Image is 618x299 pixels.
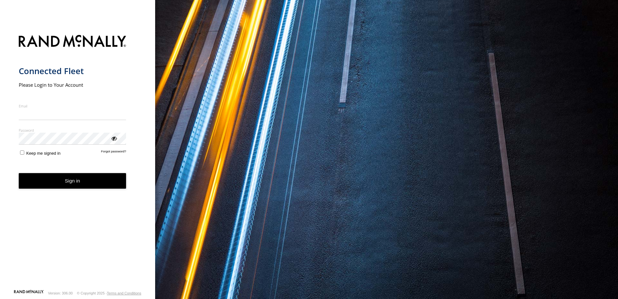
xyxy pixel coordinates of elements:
[19,128,126,133] label: Password
[14,290,44,296] a: Visit our Website
[19,104,126,108] label: Email
[48,291,73,295] div: Version: 306.00
[111,135,117,141] div: ViewPassword
[77,291,141,295] div: © Copyright 2025 -
[26,151,60,156] span: Keep me signed in
[107,291,141,295] a: Terms and Conditions
[19,66,126,76] h1: Connected Fleet
[19,82,126,88] h2: Please Login to Your Account
[19,173,126,189] button: Sign in
[19,31,137,289] form: main
[101,149,126,156] a: Forgot password?
[20,150,24,155] input: Keep me signed in
[19,34,126,50] img: Rand McNally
